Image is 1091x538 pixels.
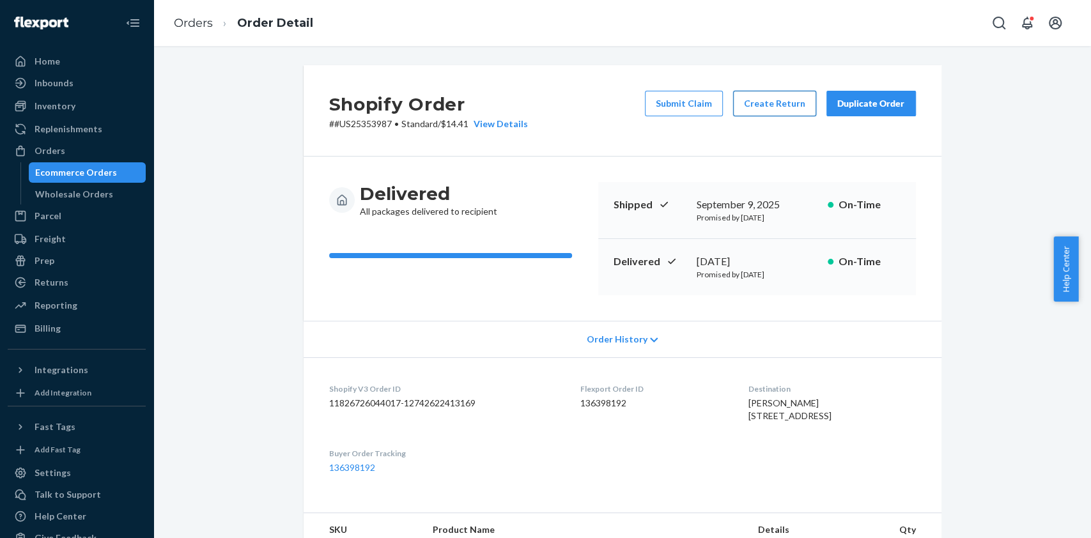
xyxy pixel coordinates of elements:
a: Billing [8,318,146,339]
a: Returns [8,272,146,293]
dt: Destination [748,383,916,394]
h2: Shopify Order [329,91,528,118]
div: Add Fast Tag [35,444,81,455]
div: Integrations [35,364,88,376]
button: Open Search Box [986,10,1012,36]
div: Reporting [35,299,77,312]
h3: Delivered [360,182,497,205]
span: Order History [586,333,647,346]
button: Open notifications [1014,10,1040,36]
p: On-Time [839,254,901,269]
a: Settings [8,463,146,483]
div: All packages delivered to recipient [360,182,497,218]
div: Talk to Support [35,488,101,501]
a: Ecommerce Orders [29,162,146,183]
a: Reporting [8,295,146,316]
div: Replenishments [35,123,102,135]
div: Billing [35,322,61,335]
div: Inbounds [35,77,74,89]
div: Orders [35,144,65,157]
button: Fast Tags [8,417,146,437]
div: Ecommerce Orders [35,166,117,179]
img: Flexport logo [14,17,68,29]
a: Inbounds [8,73,146,93]
div: September 9, 2025 [697,197,817,212]
div: Inventory [35,100,75,112]
a: Home [8,51,146,72]
p: On-Time [839,197,901,212]
div: Home [35,55,60,68]
dt: Buyer Order Tracking [329,448,560,459]
div: Wholesale Orders [35,188,113,201]
div: Add Integration [35,387,91,398]
a: Wholesale Orders [29,184,146,204]
button: Open account menu [1042,10,1068,36]
p: Promised by [DATE] [697,212,817,223]
p: Delivered [614,254,686,269]
div: [DATE] [697,254,817,269]
dt: Flexport Order ID [580,383,728,394]
a: Orders [8,141,146,161]
p: Shipped [614,197,686,212]
a: Talk to Support [8,484,146,505]
div: Help Center [35,510,86,523]
dd: 136398192 [580,397,728,410]
a: Order Detail [237,16,313,30]
dd: 11826726044017-12742622413169 [329,397,560,410]
a: Help Center [8,506,146,526]
a: Add Integration [8,385,146,401]
div: Settings [35,466,71,479]
div: Returns [35,276,68,289]
a: Add Fast Tag [8,442,146,457]
dt: Shopify V3 Order ID [329,383,560,394]
a: Prep [8,250,146,271]
div: Parcel [35,210,61,222]
span: [PERSON_NAME] [STREET_ADDRESS] [748,397,832,421]
p: # #US25353987 / $14.41 [329,118,528,130]
span: Standard [401,118,438,129]
p: Promised by [DATE] [697,269,817,280]
button: Create Return [733,91,816,116]
button: Submit Claim [645,91,723,116]
div: Prep [35,254,54,267]
div: Duplicate Order [837,97,905,110]
button: Integrations [8,360,146,380]
a: Freight [8,229,146,249]
div: Fast Tags [35,420,75,433]
button: Duplicate Order [826,91,916,116]
a: Parcel [8,206,146,226]
a: Orders [174,16,213,30]
a: 136398192 [329,462,375,473]
ol: breadcrumbs [164,4,323,42]
a: Replenishments [8,119,146,139]
div: Freight [35,233,66,245]
span: • [394,118,399,129]
button: View Details [468,118,528,130]
a: Inventory [8,96,146,116]
button: Close Navigation [120,10,146,36]
button: Help Center [1053,236,1078,302]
